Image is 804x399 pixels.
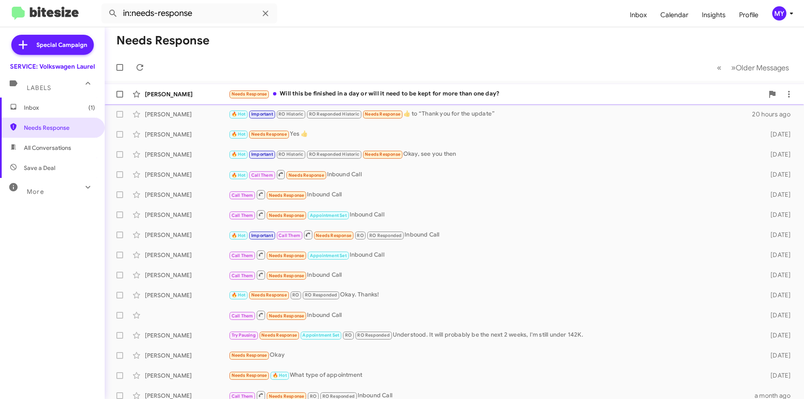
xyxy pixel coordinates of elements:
span: RO Historic [278,152,303,157]
div: [DATE] [757,331,797,340]
div: Inbound Call [229,310,757,320]
span: Important [251,233,273,238]
div: [PERSON_NAME] [145,231,229,239]
div: [DATE] [757,150,797,159]
span: Needs Response [269,253,304,258]
div: Inbound Call [229,229,757,240]
div: [PERSON_NAME] [145,150,229,159]
span: 🔥 Hot [232,131,246,137]
div: What type of appointment [229,371,757,380]
span: RO Responded [369,233,402,238]
span: Appointment Set [310,213,347,218]
span: 🔥 Hot [273,373,287,378]
span: Needs Response [251,131,287,137]
div: [PERSON_NAME] [145,331,229,340]
span: (1) [88,103,95,112]
div: Understood. It will probably be the next 2 weeks, I'm still under 142K. [229,330,757,340]
div: MY [772,6,786,21]
div: 20 hours ago [752,110,797,118]
span: Labels [27,84,51,92]
div: Yes 👍 [229,129,757,139]
span: RO Responded [357,332,389,338]
span: RO Responded [305,292,337,298]
span: Needs Response [269,213,304,218]
span: RO [357,233,363,238]
span: Needs Response [251,292,287,298]
span: Try Pausing [232,332,256,338]
div: [DATE] [757,211,797,219]
a: Profile [732,3,765,27]
div: [DATE] [757,271,797,279]
span: Inbox [623,3,654,27]
span: RO [310,394,317,399]
div: [DATE] [757,371,797,380]
span: Call Them [251,172,273,178]
div: [DATE] [757,170,797,179]
span: RO [345,332,352,338]
span: Needs Response [232,91,267,97]
h1: Needs Response [116,34,209,47]
span: RO Historic [278,111,303,117]
div: Inbound Call [229,189,757,200]
span: Needs Response [269,313,304,319]
span: 🔥 Hot [232,111,246,117]
div: Inbound Call [229,270,757,280]
span: Older Messages [736,63,789,72]
span: 🔥 Hot [232,152,246,157]
span: Needs Response [365,152,400,157]
span: Important [251,111,273,117]
div: [PERSON_NAME] [145,170,229,179]
div: [PERSON_NAME] [145,211,229,219]
div: [PERSON_NAME] [145,291,229,299]
nav: Page navigation example [712,59,794,76]
div: [PERSON_NAME] [145,251,229,259]
div: Okay [229,350,757,360]
span: 🔥 Hot [232,292,246,298]
span: Needs Response [269,273,304,278]
span: RO Responded Historic [309,111,359,117]
button: MY [765,6,795,21]
a: Insights [695,3,732,27]
div: [DATE] [757,251,797,259]
span: Needs Response [269,394,304,399]
div: [DATE] [757,231,797,239]
span: Important [251,152,273,157]
span: Needs Response [232,373,267,378]
span: 🔥 Hot [232,172,246,178]
span: Call Them [232,193,253,198]
div: [DATE] [757,351,797,360]
div: [PERSON_NAME] [145,90,229,98]
div: Will this be finished in a day or will it need to be kept for more than one day? [229,89,764,99]
span: RO [292,292,299,298]
span: All Conversations [24,144,71,152]
div: [DATE] [757,291,797,299]
span: Call Them [232,313,253,319]
span: Needs Response [365,111,400,117]
span: Appointment Set [310,253,347,258]
span: RO Responded Historic [309,152,359,157]
span: » [731,62,736,73]
div: [DATE] [757,130,797,139]
div: Inbound Call [229,250,757,260]
span: Call Them [232,273,253,278]
span: « [717,62,722,73]
div: SERVICE: Volkswagen Laurel [10,62,95,71]
div: [PERSON_NAME] [145,351,229,360]
span: Needs Response [316,233,351,238]
span: Appointment Set [302,332,339,338]
div: ​👍​ to “ Thank you for the update ” [229,109,752,119]
span: Save a Deal [24,164,55,172]
div: Okay, see you then [229,149,757,159]
span: Needs Response [269,193,304,198]
div: Inbound Call [229,169,757,180]
span: RO Responded [322,394,355,399]
span: Needs Response [289,172,324,178]
span: More [27,188,44,196]
a: Calendar [654,3,695,27]
span: 🔥 Hot [232,233,246,238]
div: [PERSON_NAME] [145,110,229,118]
span: Call Them [232,253,253,258]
